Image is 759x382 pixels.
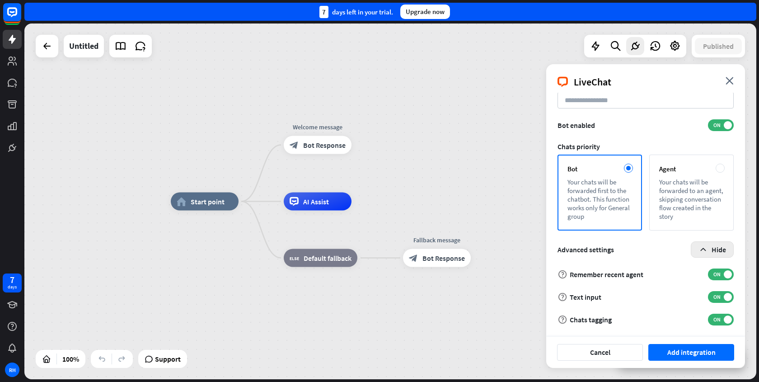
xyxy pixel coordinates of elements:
div: Welcome message [277,123,358,132]
div: 7 [10,276,14,284]
i: close [726,77,734,85]
button: Cancel [557,344,643,361]
span: Start point [191,197,225,206]
div: days [8,284,17,290]
div: Your chats will be forwarded to an agent, skipping conversation flow created in the story [659,178,724,221]
i: help [558,315,567,325]
i: help [558,292,567,302]
span: Bot Response [303,141,346,150]
div: Upgrade now [400,5,450,19]
i: home_2 [177,197,186,206]
div: Chats priority [558,142,734,151]
span: Default fallback [304,254,351,263]
i: block_fallback [290,254,299,263]
span: Bot enabled [558,121,595,130]
span: Bot Response [422,254,465,263]
i: help [558,269,567,279]
span: LiveChat [574,75,611,88]
div: RH [5,363,19,377]
button: Hide [691,241,734,258]
div: Untitled [69,35,98,57]
div: 7 [319,6,328,18]
button: Add integration [648,344,734,361]
div: 100% [60,352,82,366]
span: Text input [570,292,601,302]
span: ON [710,316,724,323]
span: Chats tagging [570,315,612,324]
span: ON [710,122,724,129]
span: Remember recent agent [570,270,643,279]
span: Advanced settings [558,245,614,254]
summary: Advanced settings Hide [558,241,734,258]
span: Support [155,352,181,366]
button: Open LiveChat chat widget [7,4,34,31]
a: 7 days [3,274,22,292]
span: ON [710,271,724,278]
i: block_bot_response [409,254,418,263]
span: AI Assist [303,197,329,206]
div: Agent [659,165,724,173]
span: ON [710,293,724,301]
div: days left in your trial. [319,6,393,18]
div: Your chats will be forwarded first to the chatbot. This function works only for General group [567,178,632,221]
div: Bot [567,165,632,173]
div: Fallback message [396,236,478,245]
button: Published [695,38,742,54]
i: block_bot_response [290,141,299,150]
